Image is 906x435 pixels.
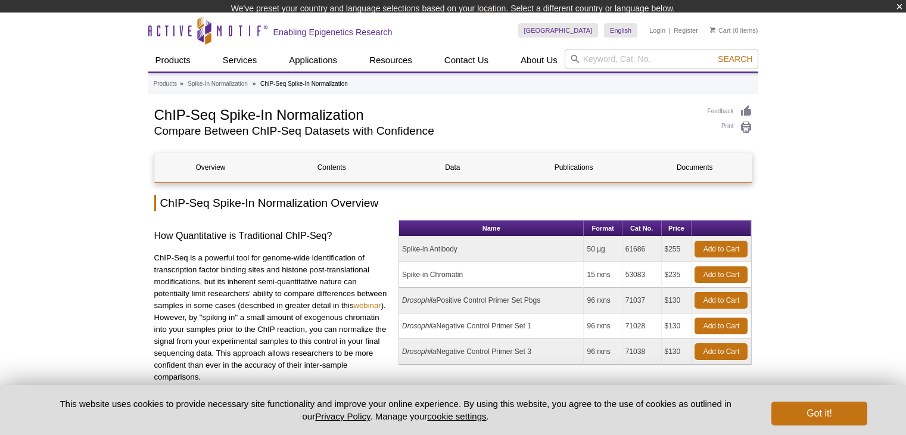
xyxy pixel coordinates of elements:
[485,9,516,37] img: Change Here
[710,26,731,35] a: Cart
[39,397,752,422] p: This website uses cookies to provide necessary site functionality and improve your online experie...
[437,49,496,72] a: Contact Us
[669,23,671,38] li: |
[353,301,381,310] a: webinar
[622,313,662,339] td: 71028
[662,220,692,237] th: Price
[584,339,622,365] td: 96 rxns
[662,262,692,288] td: $235
[154,105,696,123] h1: ChIP-Seq Spike-In Normalization
[154,229,390,243] h3: How Quantitative is Traditional ChIP-Seq?
[362,49,419,72] a: Resources
[622,220,662,237] th: Cat No.
[397,153,509,182] a: Data
[622,339,662,365] td: 71038
[518,23,599,38] a: [GEOGRAPHIC_DATA]
[639,153,751,182] a: Documents
[714,54,756,64] button: Search
[260,80,348,87] li: ChIP-Seq Spike-In Normalization
[513,49,565,72] a: About Us
[771,402,867,425] button: Got it!
[604,23,637,38] a: English
[276,153,388,182] a: Contents
[584,288,622,313] td: 96 rxns
[695,266,748,283] a: Add to Cart
[695,343,748,360] a: Add to Cart
[282,49,344,72] a: Applications
[622,262,662,288] td: 53083
[662,313,692,339] td: $130
[622,237,662,262] td: 61686
[662,237,692,262] td: $255
[180,80,183,87] li: »
[695,292,748,309] a: Add to Cart
[662,339,692,365] td: $130
[216,49,264,72] a: Services
[399,288,584,313] td: Positive Control Primer Set Pbgs
[253,80,256,87] li: »
[188,79,248,89] a: Spike-In Normalization
[315,411,370,421] a: Privacy Policy
[402,296,436,304] i: Drosophila
[649,26,665,35] a: Login
[154,252,390,383] p: ChIP-Seq is a powerful tool for genome-wide identification of transcription factor binding sites ...
[399,262,584,288] td: Spike-in Chromatin
[427,411,486,421] button: cookie settings
[155,153,267,182] a: Overview
[273,27,393,38] h2: Enabling Epigenetics Research
[622,288,662,313] td: 71037
[399,220,584,237] th: Name
[402,322,436,330] i: Drosophila
[695,318,748,334] a: Add to Cart
[399,313,584,339] td: Negative Control Primer Set 1
[718,54,752,64] span: Search
[695,241,748,257] a: Add to Cart
[708,121,752,134] a: Print
[710,27,715,33] img: Your Cart
[402,347,436,356] i: Drosophila
[674,26,698,35] a: Register
[710,23,758,38] li: (0 items)
[584,262,622,288] td: 15 rxns
[399,237,584,262] td: Spike-in Antibody
[148,49,198,72] a: Products
[399,339,584,365] td: Negative Control Primer Set 3
[565,49,758,69] input: Keyword, Cat. No.
[154,195,752,211] h2: ChIP-Seq Spike-In Normalization Overview
[584,313,622,339] td: 96 rxns
[584,220,622,237] th: Format
[708,105,752,118] a: Feedback
[154,79,177,89] a: Products
[662,288,692,313] td: $130
[518,153,630,182] a: Publications
[584,237,622,262] td: 50 µg
[154,126,696,136] h2: Compare Between ChIP-Seq Datasets with Confidence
